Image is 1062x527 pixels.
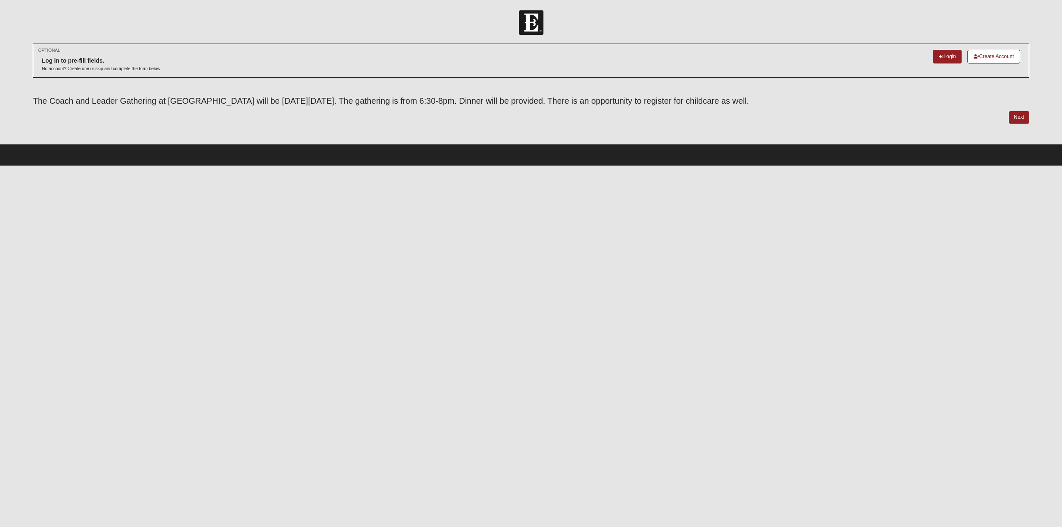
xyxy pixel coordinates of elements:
p: No account? Create one or skip and complete the form below. [42,66,161,72]
small: OPTIONAL [38,47,60,54]
img: Church of Eleven22 Logo [519,10,543,35]
a: Create Account [967,50,1020,63]
span: The Coach and Leader Gathering at [GEOGRAPHIC_DATA] will be [DATE][DATE]. The gathering is from 6... [33,96,749,105]
a: Next [1009,111,1029,123]
a: Login [933,50,962,63]
h6: Log in to pre-fill fields. [42,57,161,64]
